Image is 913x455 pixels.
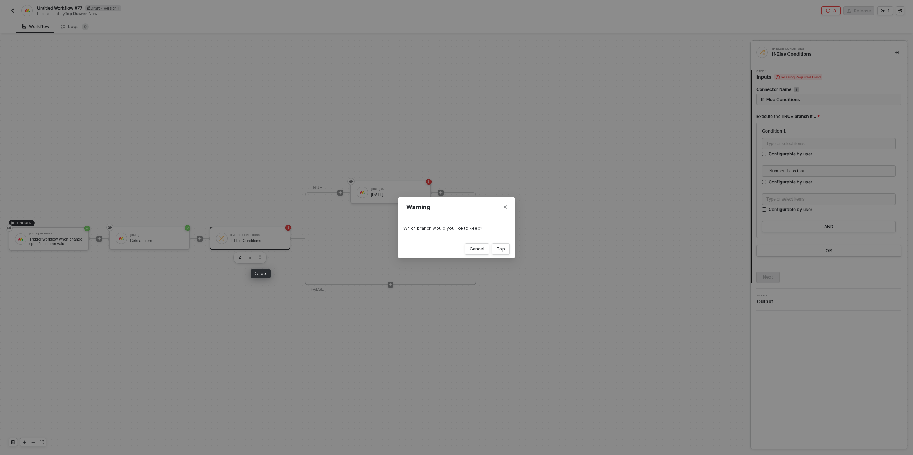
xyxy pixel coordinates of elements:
[756,70,822,73] span: Step 1
[17,236,24,242] img: icon
[794,87,799,92] img: icon-info
[826,248,832,254] div: OR
[426,179,432,185] span: icon-error-page
[239,256,241,259] img: edit-cred
[246,253,254,262] button: copy-block
[285,225,291,231] span: icon-error-page
[338,191,342,195] span: icon-play
[492,243,510,254] button: Top
[826,9,830,13] span: icon-error-page
[439,191,443,195] span: icon-play
[130,234,183,237] div: [DATE]
[130,238,183,243] div: Gets an item
[756,272,780,283] button: Next
[756,245,901,257] button: OR
[877,6,893,15] button: 1
[772,47,879,50] div: If-Else Conditions
[772,51,883,57] div: If-Else Conditions
[895,50,899,55] span: icon-collapse-right
[833,8,836,14] div: 3
[769,206,812,212] div: Configurable by user
[37,11,456,16] div: Last edited by - Now
[359,189,366,196] img: icon
[65,11,87,16] span: Top Drawer
[7,225,11,231] span: eye-invisible
[762,221,896,232] button: AND
[759,49,765,56] img: integration-icon
[118,235,124,242] img: icon
[11,221,15,225] span: icon-play
[37,5,82,11] span: Untitled Workflow #77
[769,179,812,185] div: Configurable by user
[16,220,32,226] span: TRIGGER
[236,253,244,262] button: edit-cred
[185,225,190,231] span: icon-success-page
[24,7,30,14] img: integration-icon
[251,269,271,278] div: Delete
[87,6,91,10] span: icon-edit
[198,237,202,241] span: icon-play
[769,151,812,157] div: Configurable by user
[821,6,841,15] button: 3
[108,224,112,230] span: eye-invisible
[406,203,507,211] div: Warning
[230,238,284,243] div: If-Else Conditions
[756,86,901,92] label: Connector Name
[371,192,424,197] div: [DATE]
[311,185,322,191] div: TRUE
[371,188,424,191] div: [DATE] #2
[470,246,484,252] div: Cancel
[97,237,101,241] span: icon-play
[465,243,489,254] button: Cancel
[756,94,901,105] input: Enter description
[22,24,50,30] div: Workflow
[219,235,225,242] img: icon
[769,166,891,176] span: Number: Less than
[388,283,393,287] span: icon-play
[311,286,324,293] div: FALSE
[756,73,822,81] span: Inputs
[843,6,874,15] button: Release
[774,74,822,80] span: Missing Required Field
[29,237,83,246] div: Trigger workflow when change specific column value
[751,70,907,283] div: Step 1Inputs Missing Required FieldConnector Nameicon-infoExecute the TRUE branch if...Condition ...
[9,6,17,15] button: back
[29,232,83,235] div: [DATE] Trigger
[824,224,833,229] div: AND
[496,246,505,252] div: Top
[757,298,776,305] span: Output
[230,234,284,237] div: If-Else Conditions
[61,23,89,30] div: Logs
[403,226,510,231] div: Which branch would you like to keep?
[756,112,820,121] span: Execute the TRUE branch if...
[31,440,35,444] span: icon-minus
[898,9,902,13] span: icon-settings
[500,201,511,213] button: Close
[84,226,90,231] span: icon-success-page
[762,128,896,134] div: Condition 1
[82,23,89,30] sup: 0
[888,8,890,14] div: 1
[881,9,885,13] span: icon-versioning
[249,256,251,259] img: copy-block
[10,8,16,14] img: back
[85,5,121,11] div: Draft • Version 1
[349,179,353,184] span: eye-invisible
[22,440,27,444] span: icon-play
[40,440,44,444] span: icon-expand
[757,294,776,297] span: Step 2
